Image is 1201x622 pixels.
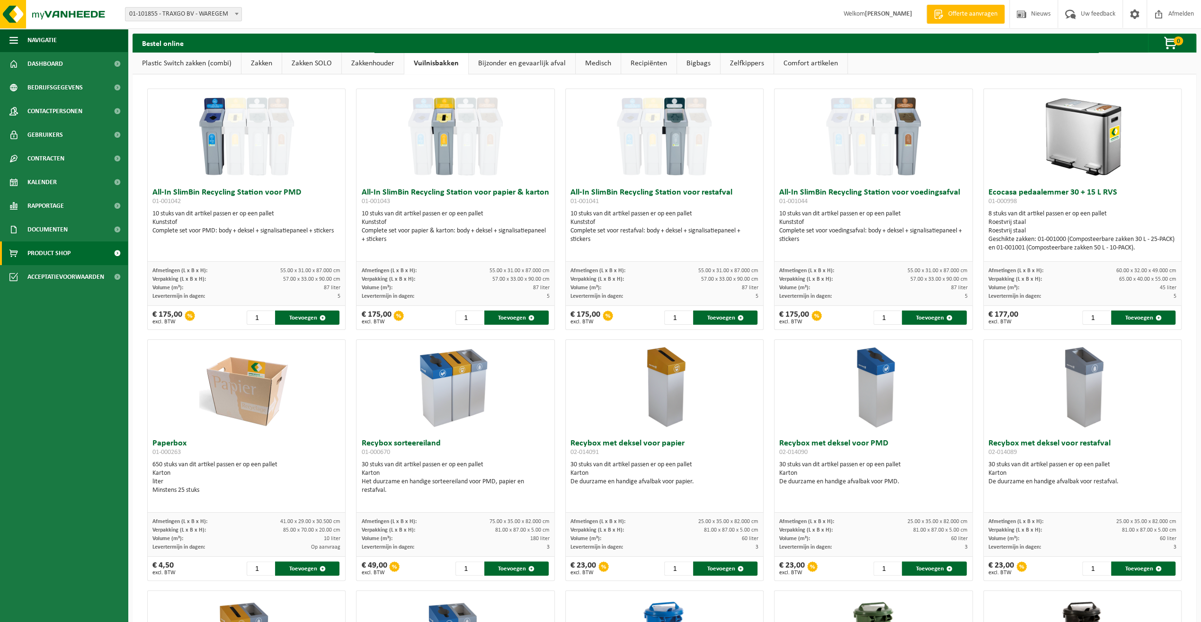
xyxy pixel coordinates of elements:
[324,285,340,291] span: 87 liter
[361,227,549,244] div: Complete set voor papier & karton: body + deksel + signalisatiepaneel + stickers
[779,198,808,205] span: 01-001044
[282,53,341,74] a: Zakken SOLO
[27,123,63,147] span: Gebruikers
[152,268,207,274] span: Afmetingen (L x B x H):
[133,53,241,74] a: Plastic Switch zakken (combi)
[617,89,712,184] img: 01-001041
[988,536,1019,542] span: Volume (m³):
[324,536,340,542] span: 10 liter
[547,293,550,299] span: 5
[988,449,1017,456] span: 02-014089
[570,544,623,550] span: Levertermijn in dagen:
[1116,519,1176,524] span: 25.00 x 35.00 x 82.000 cm
[1035,89,1130,184] img: 01-000998
[779,227,967,244] div: Complete set voor voedingsafval: body + deksel + signalisatiepaneel + stickers
[988,544,1041,550] span: Levertermijn in dagen:
[533,285,550,291] span: 87 liter
[570,198,599,205] span: 01-001041
[361,293,414,299] span: Levertermijn in dagen:
[926,5,1005,24] a: Offerte aanvragen
[570,469,758,478] div: Karton
[1111,561,1175,576] button: Toevoegen
[907,519,968,524] span: 25.00 x 35.00 x 82.000 cm
[469,53,575,74] a: Bijzonder en gevaarlijk afval
[988,461,1176,486] div: 30 stuks van dit artikel passen er op een pallet
[408,89,503,184] img: 01-001043
[152,198,181,205] span: 01-001042
[756,544,758,550] span: 3
[133,34,193,52] h2: Bestel online
[742,285,758,291] span: 87 liter
[873,311,901,325] input: 1
[621,53,676,74] a: Recipiënten
[547,544,550,550] span: 3
[27,147,64,170] span: Contracten
[779,268,834,274] span: Afmetingen (L x B x H):
[489,519,550,524] span: 75.00 x 35.00 x 82.000 cm
[779,439,967,458] h3: Recybox met deksel voor PMD
[152,461,340,495] div: 650 stuks van dit artikel passen er op een pallet
[570,227,758,244] div: Complete set voor restafval: body + deksel + signalisatiepaneel + stickers
[701,276,758,282] span: 57.00 x 33.00 x 90.00 cm
[721,53,774,74] a: Zelfkippers
[361,536,392,542] span: Volume (m³):
[779,293,832,299] span: Levertermijn in dagen:
[1116,268,1176,274] span: 60.00 x 32.00 x 49.000 cm
[152,570,176,576] span: excl. BTW
[361,527,415,533] span: Verpakking (L x B x H):
[27,52,63,76] span: Dashboard
[361,276,415,282] span: Verpakking (L x B x H):
[152,486,340,495] div: Minstens 25 stuks
[492,276,550,282] span: 57.00 x 33.00 x 90.00 cm
[742,536,758,542] span: 60 liter
[946,9,1000,19] span: Offerte aanvragen
[910,276,968,282] span: 57.00 x 33.00 x 90.00 cm
[570,461,758,486] div: 30 stuks van dit artikel passen er op een pallet
[1035,340,1130,435] img: 02-014089
[342,53,404,74] a: Zakkenhouder
[152,469,340,478] div: Karton
[988,439,1176,458] h3: Recybox met deksel voor restafval
[361,478,549,495] div: Het duurzame en handige sorteereiland voor PMD, papier en restafval.
[779,210,967,244] div: 10 stuks van dit artikel passen er op een pallet
[275,561,339,576] button: Toevoegen
[779,519,834,524] span: Afmetingen (L x B x H):
[873,561,901,576] input: 1
[152,188,340,207] h3: All-In SlimBin Recycling Station voor PMD
[988,268,1043,274] span: Afmetingen (L x B x H):
[1174,544,1176,550] span: 3
[152,276,206,282] span: Verpakking (L x B x H):
[988,188,1176,207] h3: Ecocasa pedaalemmer 30 + 15 L RVS
[361,449,390,456] span: 01-000670
[152,311,182,325] div: € 175,00
[152,478,340,486] div: liter
[698,519,758,524] span: 25.00 x 35.00 x 82.000 cm
[617,340,712,435] img: 02-014091
[125,7,242,21] span: 01-101855 - TRAXGO BV - WAREGEM
[361,218,549,227] div: Kunststof
[826,89,921,184] img: 01-001044
[283,276,340,282] span: 57.00 x 33.00 x 90.00 cm
[570,285,601,291] span: Volume (m³):
[865,10,912,18] strong: [PERSON_NAME]
[988,311,1018,325] div: € 177,00
[704,527,758,533] span: 81.00 x 87.00 x 5.00 cm
[779,218,967,227] div: Kunststof
[338,293,340,299] span: 5
[570,439,758,458] h3: Recybox met deksel voor papier
[774,53,847,74] a: Comfort artikelen
[570,218,758,227] div: Kunststof
[1082,311,1110,325] input: 1
[693,561,757,576] button: Toevoegen
[311,544,340,550] span: Op aanvraag
[404,53,468,74] a: Vuilnisbakken
[988,319,1018,325] span: excl. BTW
[361,188,549,207] h3: All-In SlimBin Recycling Station voor papier & karton
[570,311,600,325] div: € 175,00
[1111,311,1175,325] button: Toevoegen
[152,210,340,235] div: 10 stuks van dit artikel passen er op een pallet
[280,268,340,274] span: 55.00 x 31.00 x 87.000 cm
[988,218,1176,227] div: Roestvrij staal
[27,28,57,52] span: Navigatie
[988,285,1019,291] span: Volume (m³):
